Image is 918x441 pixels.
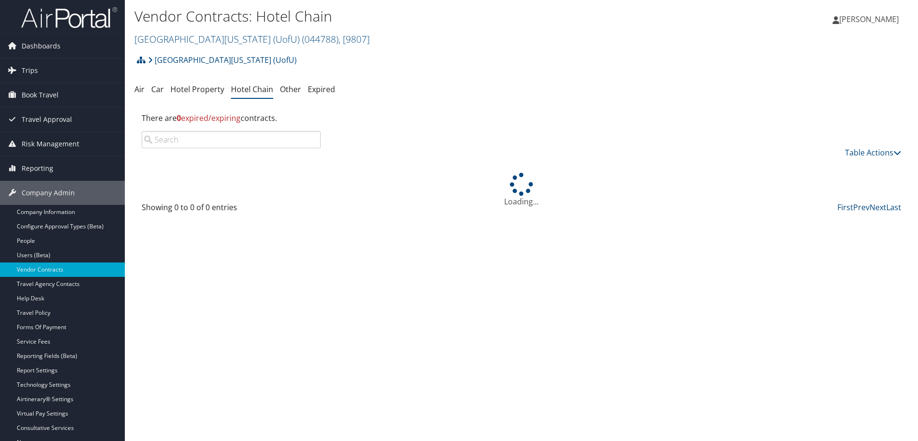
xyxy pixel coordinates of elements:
[22,83,59,107] span: Book Travel
[21,6,117,29] img: airportal-logo.png
[148,50,297,70] a: [GEOGRAPHIC_DATA][US_STATE] (UofU)
[308,84,335,95] a: Expired
[302,33,338,46] span: ( 044788 )
[22,59,38,83] span: Trips
[142,131,321,148] input: Search
[142,202,321,218] div: Showing 0 to 0 of 0 entries
[134,33,370,46] a: [GEOGRAPHIC_DATA][US_STATE] (UofU)
[22,156,53,180] span: Reporting
[870,202,886,213] a: Next
[134,84,145,95] a: Air
[177,113,181,123] strong: 0
[170,84,224,95] a: Hotel Property
[853,202,870,213] a: Prev
[833,5,908,34] a: [PERSON_NAME]
[22,107,72,131] span: Travel Approval
[231,84,273,95] a: Hotel Chain
[177,113,241,123] span: expired/expiring
[134,105,908,131] div: There are contracts.
[338,33,370,46] span: , [ 9807 ]
[837,202,853,213] a: First
[151,84,164,95] a: Car
[134,173,908,207] div: Loading...
[280,84,301,95] a: Other
[22,132,79,156] span: Risk Management
[839,14,899,24] span: [PERSON_NAME]
[134,6,651,26] h1: Vendor Contracts: Hotel Chain
[886,202,901,213] a: Last
[845,147,901,158] a: Table Actions
[22,181,75,205] span: Company Admin
[22,34,60,58] span: Dashboards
